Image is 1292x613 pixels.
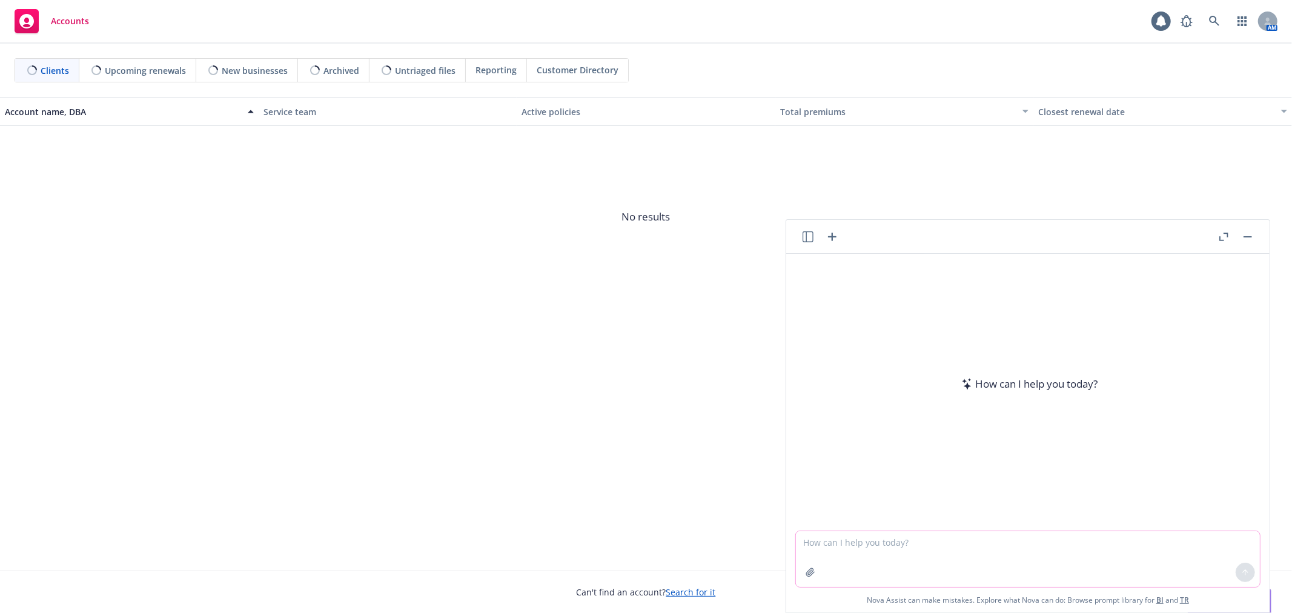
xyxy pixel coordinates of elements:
span: New businesses [222,64,288,77]
span: Archived [323,64,359,77]
a: TR [1180,595,1189,605]
span: Clients [41,64,69,77]
button: Closest renewal date [1033,97,1292,126]
span: Nova Assist can make mistakes. Explore what Nova can do: Browse prompt library for and [791,588,1265,612]
a: Accounts [10,4,94,38]
span: Upcoming renewals [105,64,186,77]
span: Untriaged files [395,64,456,77]
a: Switch app [1230,9,1254,33]
span: Can't find an account? [577,586,716,598]
div: Account name, DBA [5,105,240,118]
div: Service team [263,105,512,118]
a: Report a Bug [1174,9,1199,33]
button: Service team [259,97,517,126]
span: Customer Directory [537,64,618,76]
div: How can I help you today? [958,376,1098,392]
button: Total premiums [775,97,1034,126]
div: Active policies [522,105,770,118]
a: BI [1156,595,1164,605]
div: Closest renewal date [1038,105,1274,118]
button: Active policies [517,97,775,126]
span: Reporting [475,64,517,76]
div: Total premiums [780,105,1016,118]
a: Search for it [666,586,716,598]
a: Search [1202,9,1227,33]
span: Accounts [51,16,89,26]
